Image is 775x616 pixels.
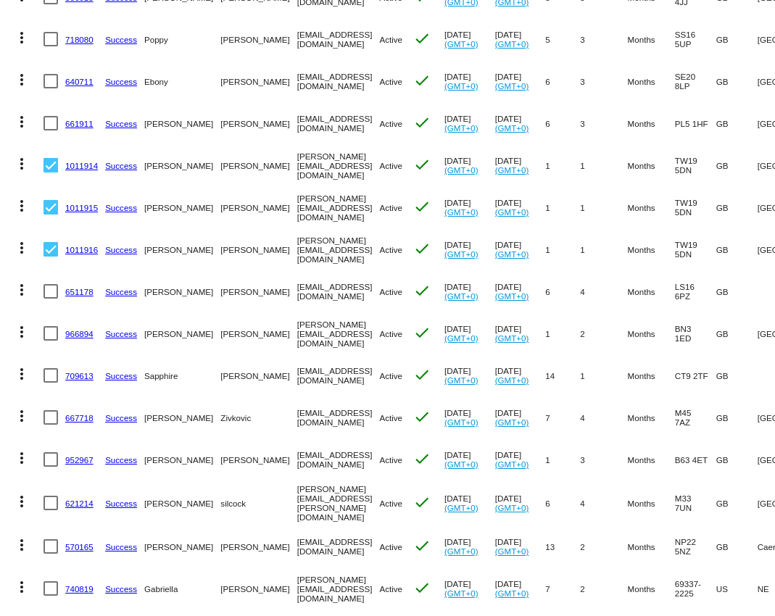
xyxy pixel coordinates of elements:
mat-cell: 1 [545,312,580,354]
a: Success [105,203,137,212]
mat-cell: [EMAIL_ADDRESS][DOMAIN_NAME] [297,396,380,438]
span: Active [379,584,402,594]
mat-cell: [PERSON_NAME] [144,396,220,438]
a: (GMT+0) [444,123,478,133]
mat-cell: [DATE] [495,144,546,186]
mat-cell: GB [716,144,758,186]
mat-cell: 69337-2225 [675,567,716,609]
mat-cell: 14 [545,354,580,396]
mat-cell: [DATE] [495,18,546,60]
mat-icon: more_vert [13,449,30,467]
mat-cell: [PERSON_NAME][EMAIL_ADDRESS][DOMAIN_NAME] [297,228,380,270]
a: 621214 [65,499,94,508]
mat-cell: 1 [580,186,627,228]
a: Success [105,119,137,128]
mat-cell: GB [716,18,758,60]
a: (GMT+0) [444,459,478,469]
mat-icon: check [413,494,431,511]
a: 570165 [65,542,94,552]
mat-cell: 4 [580,396,627,438]
mat-cell: 3 [580,102,627,144]
mat-cell: GB [716,60,758,102]
mat-cell: [DATE] [444,354,495,396]
mat-cell: CT9 2TF [675,354,716,396]
mat-icon: check [413,198,431,215]
mat-cell: [PERSON_NAME] [144,480,220,525]
a: (GMT+0) [444,375,478,385]
mat-icon: check [413,537,431,554]
a: 740819 [65,584,94,594]
mat-cell: TW19 5DN [675,228,716,270]
mat-cell: [DATE] [495,480,546,525]
mat-cell: [PERSON_NAME] [220,312,297,354]
mat-icon: more_vert [13,281,30,299]
mat-icon: more_vert [13,239,30,257]
mat-icon: more_vert [13,536,30,554]
mat-icon: check [413,114,431,131]
a: Success [105,584,137,594]
a: Success [105,77,137,86]
a: (GMT+0) [444,333,478,343]
mat-cell: [PERSON_NAME] [220,438,297,480]
a: (GMT+0) [495,207,529,217]
mat-cell: [DATE] [444,396,495,438]
mat-cell: 1 [545,186,580,228]
mat-cell: [DATE] [444,60,495,102]
mat-cell: [PERSON_NAME] [144,312,220,354]
mat-icon: check [413,72,431,89]
a: (GMT+0) [495,459,529,469]
mat-cell: 6 [545,480,580,525]
mat-cell: [PERSON_NAME] [220,102,297,144]
mat-cell: [PERSON_NAME][EMAIL_ADDRESS][DOMAIN_NAME] [297,186,380,228]
mat-cell: Months [628,567,675,609]
mat-cell: [DATE] [444,438,495,480]
mat-icon: check [413,450,431,467]
mat-cell: GB [716,438,758,480]
mat-cell: [PERSON_NAME] [220,228,297,270]
mat-cell: GB [716,525,758,567]
a: (GMT+0) [495,546,529,556]
mat-cell: [PERSON_NAME] [144,144,220,186]
mat-cell: Months [628,102,675,144]
mat-cell: [PERSON_NAME] [220,354,297,396]
mat-cell: [EMAIL_ADDRESS][DOMAIN_NAME] [297,525,380,567]
mat-icon: check [413,366,431,383]
mat-cell: [DATE] [444,228,495,270]
mat-cell: [PERSON_NAME] [144,438,220,480]
mat-cell: [PERSON_NAME] [144,228,220,270]
mat-cell: Poppy [144,18,220,60]
mat-cell: Gabriella [144,567,220,609]
mat-icon: check [413,324,431,341]
mat-cell: BN3 1ED [675,312,716,354]
mat-cell: 3 [580,18,627,60]
mat-cell: SE20 8LP [675,60,716,102]
mat-cell: [EMAIL_ADDRESS][DOMAIN_NAME] [297,354,380,396]
span: Active [379,203,402,212]
a: 952967 [65,455,94,465]
a: Success [105,371,137,380]
mat-cell: 3 [580,60,627,102]
a: Success [105,542,137,552]
mat-cell: Months [628,438,675,480]
mat-cell: Months [628,270,675,312]
mat-cell: 2 [580,312,627,354]
mat-cell: [DATE] [495,312,546,354]
a: (GMT+0) [444,165,478,175]
a: Success [105,287,137,296]
mat-cell: [PERSON_NAME][EMAIL_ADDRESS][DOMAIN_NAME] [297,144,380,186]
span: Active [379,329,402,338]
mat-cell: Months [628,186,675,228]
mat-cell: [PERSON_NAME][EMAIL_ADDRESS][DOMAIN_NAME] [297,312,380,354]
a: (GMT+0) [444,546,478,556]
mat-cell: [PERSON_NAME] [144,525,220,567]
mat-cell: Months [628,525,675,567]
mat-cell: 1 [580,144,627,186]
mat-cell: [PERSON_NAME] [220,567,297,609]
mat-icon: more_vert [13,323,30,341]
a: (GMT+0) [444,81,478,91]
mat-cell: 5 [545,18,580,60]
mat-cell: GB [716,354,758,396]
mat-cell: Months [628,18,675,60]
mat-cell: 6 [545,102,580,144]
a: Success [105,161,137,170]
